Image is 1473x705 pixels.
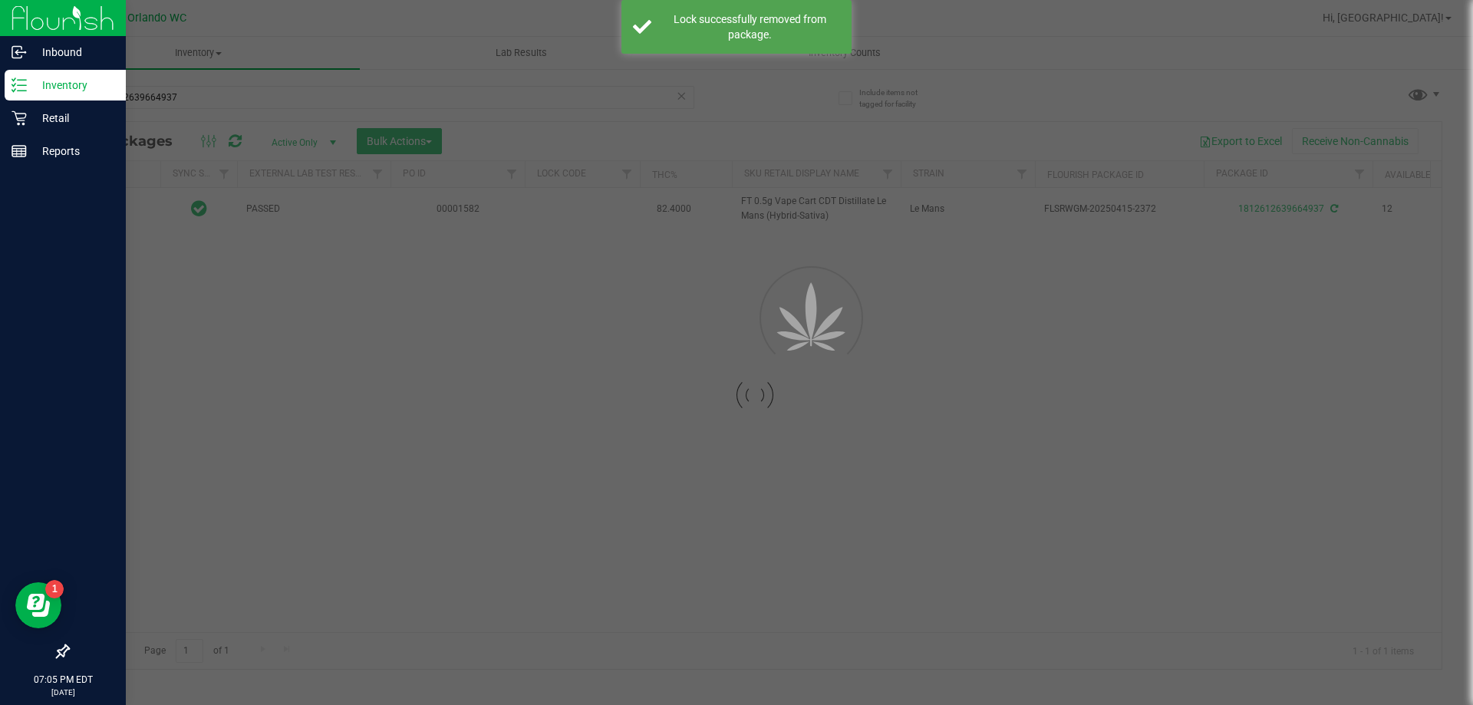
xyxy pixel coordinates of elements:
[12,44,27,60] inline-svg: Inbound
[27,76,119,94] p: Inventory
[45,580,64,598] iframe: Resource center unread badge
[7,687,119,698] p: [DATE]
[7,673,119,687] p: 07:05 PM EDT
[12,143,27,159] inline-svg: Reports
[27,109,119,127] p: Retail
[12,110,27,126] inline-svg: Retail
[27,142,119,160] p: Reports
[660,12,840,42] div: Lock successfully removed from package.
[27,43,119,61] p: Inbound
[12,77,27,93] inline-svg: Inventory
[15,582,61,628] iframe: Resource center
